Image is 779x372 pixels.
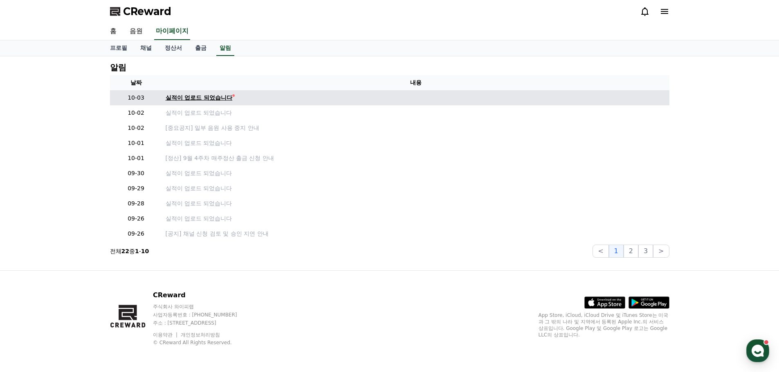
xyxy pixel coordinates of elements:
[158,40,189,56] a: 정산서
[653,245,669,258] button: >
[134,40,158,56] a: 채널
[113,139,159,147] p: 10-01
[624,245,638,258] button: 2
[166,109,666,117] a: 실적이 업로드 되었습니다
[110,247,149,255] p: 전체 중 -
[121,248,129,254] strong: 22
[123,23,149,40] a: 음원
[110,75,162,90] th: 날짜
[141,248,149,254] strong: 10
[113,229,159,238] p: 09-26
[166,199,666,208] a: 실적이 업로드 되었습니다
[113,124,159,132] p: 10-02
[54,259,106,279] a: 대화
[153,339,253,346] p: © CReward All Rights Reserved.
[106,259,157,279] a: 설정
[153,290,253,300] p: CReward
[539,312,669,338] p: App Store, iCloud, iCloud Drive 및 iTunes Store는 미국과 그 밖의 나라 및 지역에서 등록된 Apple Inc.의 서비스 상표입니다. Goo...
[113,154,159,163] p: 10-01
[126,271,136,278] span: 설정
[189,40,213,56] a: 출금
[103,23,123,40] a: 홈
[113,214,159,223] p: 09-26
[153,332,179,338] a: 이용약관
[166,94,666,102] a: 실적이 업로드 되었습니다
[609,245,624,258] button: 1
[113,199,159,208] p: 09-28
[113,184,159,193] p: 09-29
[153,320,253,326] p: 주소 : [STREET_ADDRESS]
[166,229,666,238] a: [공지] 채널 신청 검토 및 승인 지연 안내
[113,109,159,117] p: 10-02
[103,40,134,56] a: 프로필
[75,272,85,278] span: 대화
[110,63,126,72] h4: 알림
[123,5,171,18] span: CReward
[135,248,139,254] strong: 1
[162,75,669,90] th: 내용
[110,5,171,18] a: CReward
[166,94,233,102] div: 실적이 업로드 되었습니다
[113,169,159,178] p: 09-30
[166,214,666,223] a: 실적이 업로드 되었습니다
[166,184,666,193] a: 실적이 업로드 되었습니다
[26,271,31,278] span: 홈
[181,332,220,338] a: 개인정보처리방침
[166,139,666,147] a: 실적이 업로드 되었습니다
[153,312,253,318] p: 사업자등록번호 : [PHONE_NUMBER]
[113,94,159,102] p: 10-03
[154,23,190,40] a: 마이페이지
[166,154,666,163] a: [정산] 9월 4주차 매주정산 출금 신청 안내
[166,169,666,178] a: 실적이 업로드 되었습니다
[593,245,608,258] button: <
[153,303,253,310] p: 주식회사 와이피랩
[2,259,54,279] a: 홈
[216,40,234,56] a: 알림
[638,245,653,258] button: 3
[166,124,666,132] a: [중요공지] 일부 음원 사용 중지 안내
